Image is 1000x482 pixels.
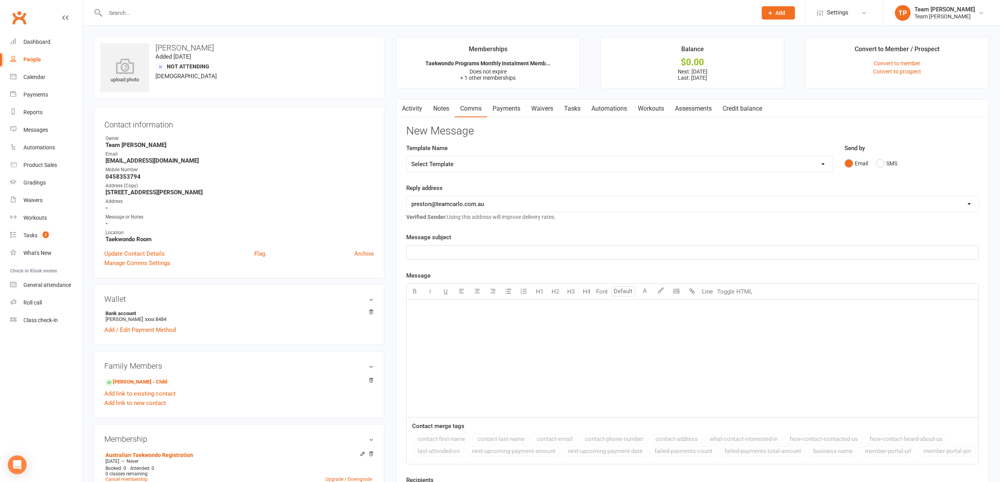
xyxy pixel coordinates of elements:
div: Email [105,151,374,158]
strong: 0458353794 [105,173,374,180]
button: SMS [876,156,897,171]
strong: Team [PERSON_NAME] [105,142,374,149]
span: Never [127,459,139,464]
li: [PERSON_NAME] [104,309,374,323]
a: Automations [10,139,82,156]
a: Product Sales [10,156,82,174]
a: Comms [455,100,487,118]
span: U [444,288,448,295]
div: Waivers [23,197,43,203]
a: Add link to new contact [104,398,166,408]
a: [PERSON_NAME] - Child [105,378,167,386]
div: Product Sales [23,162,57,168]
div: Reports [23,109,43,115]
span: Attended: 0 [130,466,154,471]
a: Notes [428,100,455,118]
div: What's New [23,250,52,256]
div: Roll call [23,299,42,306]
span: [DATE] [105,459,119,464]
div: $0.00 [608,58,777,66]
div: Payments [23,91,48,98]
a: Flag [254,249,265,258]
div: Convert to Member / Prospect [855,44,939,58]
span: 0 classes remaining [105,471,148,477]
a: Credit balance [717,100,768,118]
a: General attendance kiosk mode [10,276,82,294]
button: A [637,284,653,299]
label: Message [406,271,430,280]
span: + 1 other memberships [460,75,516,81]
a: Tasks 2 [10,227,82,244]
div: — [104,458,374,464]
div: Owner [105,135,374,142]
div: Mobile Number [105,166,374,174]
time: Added [DATE] [155,53,191,60]
div: Location [105,229,374,237]
strong: Taekwondo Programs Monthly Instalment Memb... [425,60,550,66]
a: Calendar [10,68,82,86]
strong: Taekwondo Room [105,236,374,243]
a: Reports [10,104,82,121]
button: H3 [563,284,579,299]
a: Clubworx [9,8,29,27]
div: Address [105,198,374,205]
a: Assessments [670,100,717,118]
strong: [STREET_ADDRESS][PERSON_NAME] [105,189,374,196]
a: Update Contact Details [104,249,165,258]
div: Message or Notes [105,213,374,221]
a: Workouts [632,100,670,118]
input: Search... [103,7,752,18]
h3: Family Members [104,362,374,370]
button: Toggle HTML [715,284,754,299]
a: Add / Edit Payment Method [104,325,176,335]
h3: Wallet [104,295,374,303]
strong: Bank account [105,310,370,316]
span: Settings [827,4,848,22]
div: Gradings [23,179,46,186]
input: Default [612,286,635,296]
a: What's New [10,244,82,262]
p: Next: [DATE] Last: [DATE] [608,68,777,81]
h3: Membership [104,435,374,443]
div: People [23,56,41,63]
div: Team [PERSON_NAME] [914,6,975,13]
div: TP [895,5,911,21]
a: Workouts [10,209,82,227]
button: Add [762,6,795,20]
div: Workouts [23,215,47,221]
label: Template Name [406,143,448,153]
a: Archive [354,249,374,258]
a: Cancel membership [105,477,148,482]
div: Open Intercom Messenger [8,455,27,474]
span: xxxx 8484 [145,316,166,322]
div: Calendar [23,74,45,80]
div: Messages [23,127,48,133]
div: Automations [23,144,55,151]
strong: - [105,220,374,227]
strong: Verified Sender: [406,214,447,220]
span: Booked: 0 [105,466,126,471]
div: General attendance [23,282,71,288]
h3: Contact information [104,117,374,129]
span: Add [775,10,785,16]
a: Automations [586,100,632,118]
div: Team [PERSON_NAME] [914,13,975,20]
label: Reply address [406,183,443,193]
a: Payments [10,86,82,104]
span: [DEMOGRAPHIC_DATA] [155,73,217,80]
button: Line [700,284,715,299]
span: Does not expire [470,68,507,75]
a: Gradings [10,174,82,192]
button: H4 [579,284,594,299]
a: Convert to member [874,60,920,66]
a: Class kiosk mode [10,312,82,329]
div: Balance [681,44,704,58]
a: Dashboard [10,33,82,51]
span: Not Attending [167,63,209,70]
a: Messages [10,121,82,139]
div: Memberships [469,44,507,58]
div: upload photo [100,58,149,84]
label: Send by [845,143,865,153]
label: Message subject [406,233,451,242]
span: Using this address will improve delivery rates. [406,214,556,220]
